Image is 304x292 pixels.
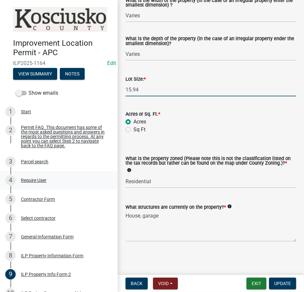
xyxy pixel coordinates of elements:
wm-modal-confirm: Edit Application Number [107,60,116,66]
h4: Improvement Location Permit - APC [13,39,112,57]
span: Back [131,281,143,286]
button: Exit [246,278,266,289]
div: Select contractor [21,216,56,220]
div: 6 [5,213,16,223]
div: Require User [21,178,46,183]
label: Acres [133,118,146,126]
div: ILP Property Information Form [21,253,83,258]
button: Notes [60,68,85,80]
wm-modal-confirm: Notes [60,72,85,77]
div: 8 [5,251,16,261]
div: 9 [5,269,16,280]
label: What is the property zoned (Please note this is not the classification listed on the tax records ... [126,156,296,166]
div: 5 [5,194,16,204]
wm-modal-confirm: Summary [13,72,57,77]
a: Edit [107,60,116,66]
button: View Summary [13,68,57,80]
label: Sq Ft [133,126,145,134]
div: Permit FAQ. This document has some of the most asked questions and answers in regards to the perm... [21,125,107,148]
label: What structures are currently on the property? [126,205,226,210]
button: Void [153,278,178,289]
div: 1 [5,106,16,117]
i: info [227,204,232,209]
div: 4 [5,175,16,186]
img: Kosciusko County, Indiana [13,7,107,32]
button: Update [269,278,296,289]
div: ILP Property Info Form 2 [21,272,71,277]
span: Void [158,281,169,286]
div: 2 [5,125,16,136]
div: 7 [5,232,16,242]
div: 3 [5,156,16,167]
label: What is the depth of the property (in the case of an irregular property ender the smallest dimens... [126,37,296,46]
label: Lot Size: [126,77,146,82]
label: Acres or Sq. Ft. [126,112,160,117]
span: Update [274,281,291,286]
i: info [127,168,131,172]
label: Show emails [16,89,58,97]
div: Parcel search [21,159,48,164]
button: Back [126,278,148,289]
div: General Information Form [21,235,74,239]
div: Contractor Form [21,197,55,202]
div: Start [21,109,31,114]
span: ILP2025-1164 [13,60,105,66]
